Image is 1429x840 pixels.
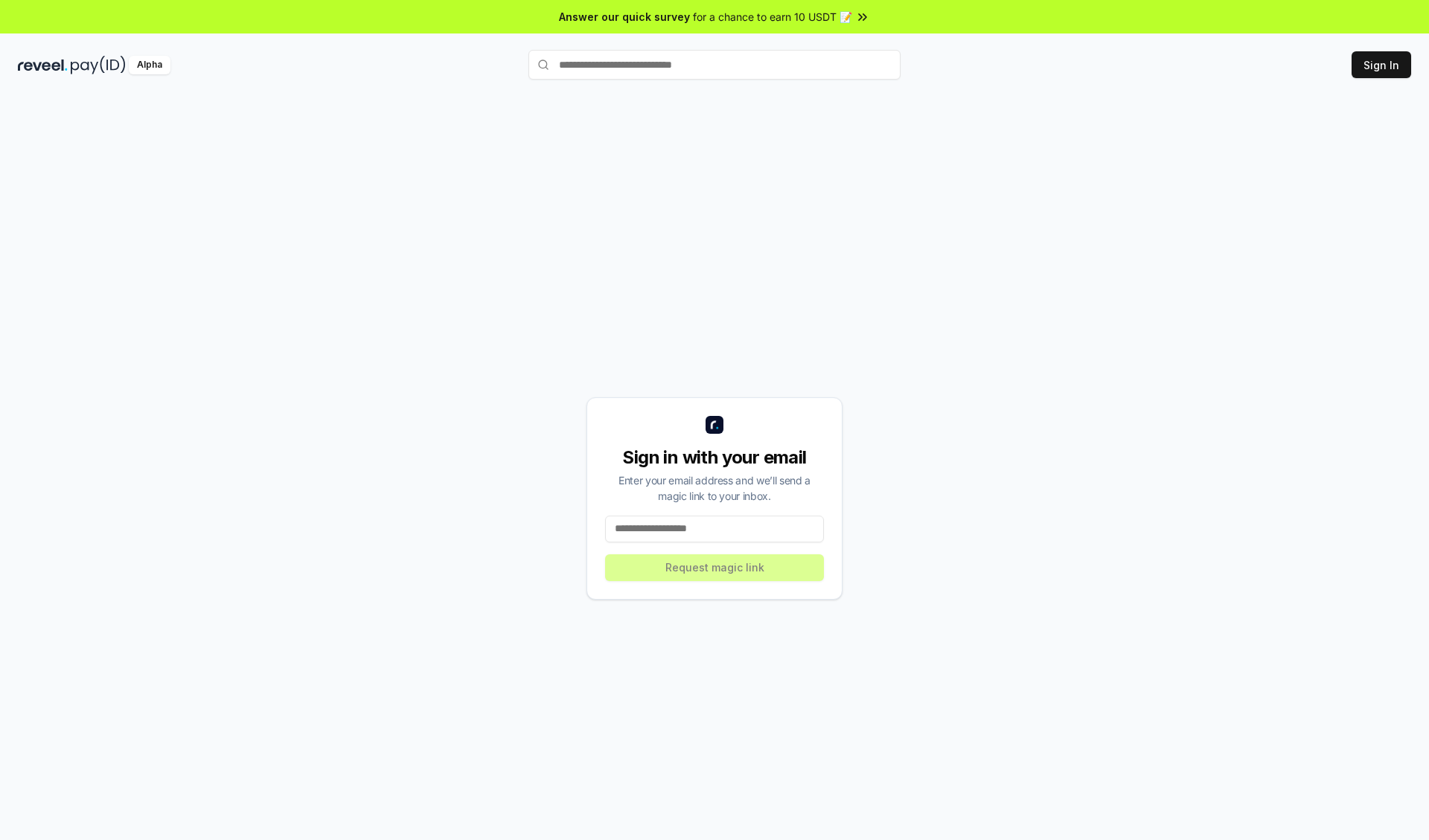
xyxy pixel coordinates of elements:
div: Sign in with your email [605,446,824,469]
span: for a chance to earn 10 USDT 📝 [693,9,852,25]
div: Alpha [129,56,170,74]
img: logo_small [706,416,723,434]
div: Enter your email address and we’ll send a magic link to your inbox. [605,472,824,504]
button: Sign In [1352,51,1411,78]
img: reveel_dark [18,56,68,74]
span: Answer our quick survey [559,9,690,25]
img: pay_id [71,56,126,74]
